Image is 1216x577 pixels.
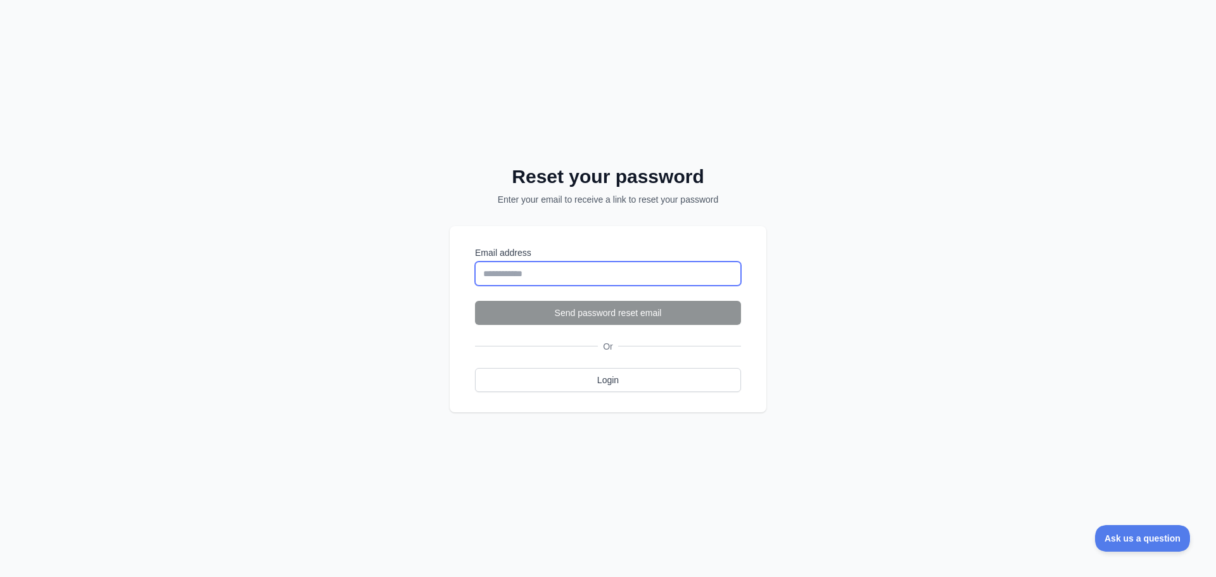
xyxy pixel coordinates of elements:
[475,301,741,325] button: Send password reset email
[1095,525,1191,552] iframe: Toggle Customer Support
[466,193,750,206] p: Enter your email to receive a link to reset your password
[598,340,618,353] span: Or
[475,246,741,259] label: Email address
[475,368,741,392] a: Login
[466,165,750,188] h2: Reset your password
